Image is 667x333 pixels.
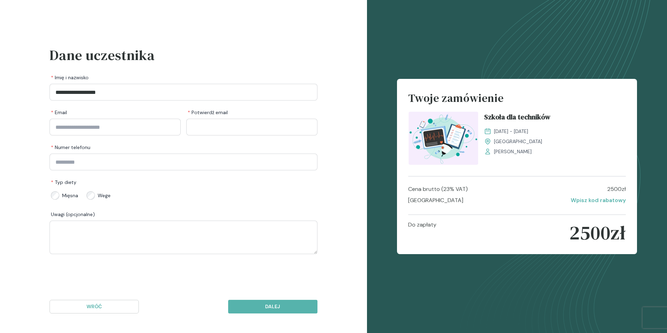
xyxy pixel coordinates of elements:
span: Wege [98,192,111,199]
p: Dalej [234,303,312,310]
p: 2500 zł [569,221,626,245]
input: Email [50,119,181,135]
p: Wpisz kod rabatowy [571,196,626,205]
a: Szkoła dla techników [484,112,626,125]
span: Szkoła dla techników [484,112,550,125]
input: Wege [87,191,95,200]
span: Mięsna [62,192,78,199]
p: Wróć [55,303,133,310]
button: Dalej [228,300,317,313]
span: Uwagi (opcjonalne) [51,211,95,218]
h4: Twoje zamówienie [408,90,626,112]
img: Z2B_FZbqstJ98k08_Technicy_T.svg [408,112,479,165]
span: [GEOGRAPHIC_DATA] [494,138,542,145]
span: Numer telefonu [51,144,90,151]
p: Cena brutto (23% VAT) [408,185,468,193]
p: [GEOGRAPHIC_DATA] [408,196,463,205]
span: Typ diety [51,179,76,186]
input: Numer telefonu [50,154,317,170]
button: Wróć [50,300,139,313]
p: 2500 zł [607,185,626,193]
span: Imię i nazwisko [51,74,89,81]
span: [DATE] - [DATE] [494,128,528,135]
span: [PERSON_NAME] [494,148,532,155]
span: Potwierdź email [188,109,228,116]
h3: Dane uczestnika [50,45,317,66]
span: Email [51,109,67,116]
p: Do zapłaty [408,221,436,245]
input: Imię i nazwisko [50,84,317,101]
input: Potwierdź email [186,119,317,135]
input: Mięsna [51,191,59,200]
